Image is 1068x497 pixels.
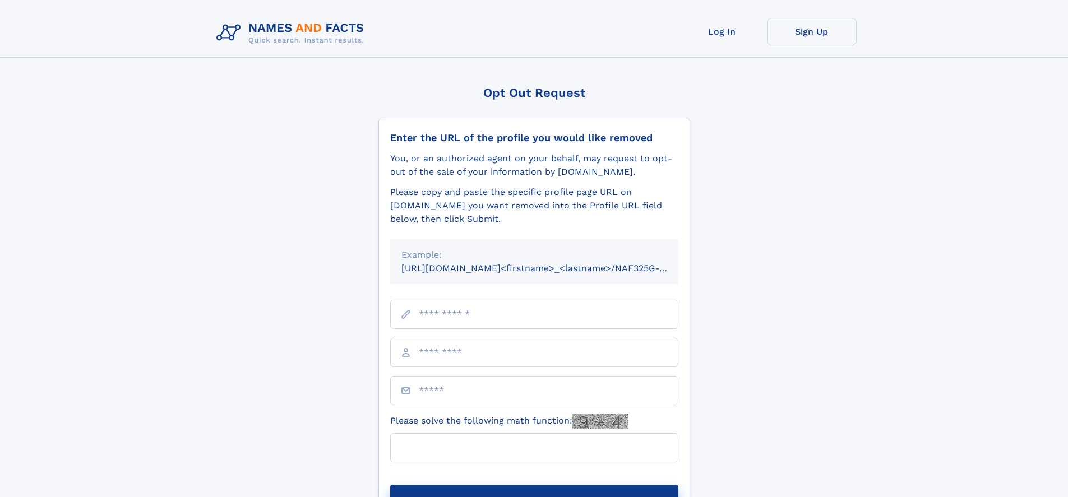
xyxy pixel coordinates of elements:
[378,86,690,100] div: Opt Out Request
[767,18,857,45] a: Sign Up
[212,18,373,48] img: Logo Names and Facts
[390,152,678,179] div: You, or an authorized agent on your behalf, may request to opt-out of the sale of your informatio...
[677,18,767,45] a: Log In
[390,185,678,226] div: Please copy and paste the specific profile page URL on [DOMAIN_NAME] you want removed into the Pr...
[401,263,700,273] small: [URL][DOMAIN_NAME]<firstname>_<lastname>/NAF325G-xxxxxxxx
[390,132,678,144] div: Enter the URL of the profile you would like removed
[401,248,667,262] div: Example:
[390,414,628,429] label: Please solve the following math function:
